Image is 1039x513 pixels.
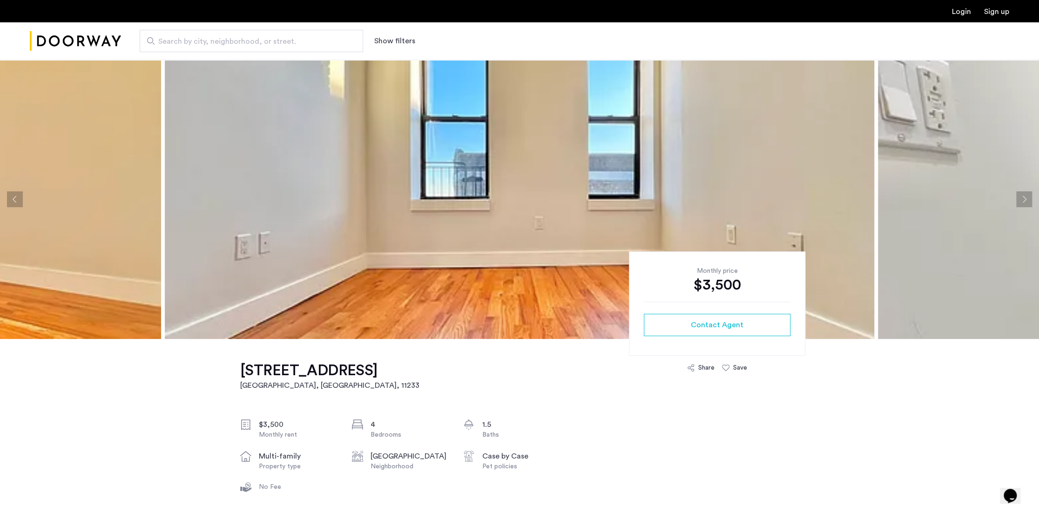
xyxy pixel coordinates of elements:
[698,363,715,372] div: Share
[644,276,790,294] div: $3,500
[7,191,23,207] button: Previous apartment
[259,462,337,471] div: Property type
[733,363,747,372] div: Save
[240,380,419,391] h2: [GEOGRAPHIC_DATA], [GEOGRAPHIC_DATA] , 11233
[1016,191,1032,207] button: Next apartment
[259,419,337,430] div: $3,500
[30,24,121,59] a: Cazamio Logo
[952,8,971,15] a: Login
[644,266,790,276] div: Monthly price
[30,24,121,59] img: logo
[371,462,449,471] div: Neighborhood
[482,419,560,430] div: 1.5
[374,35,415,47] button: Show or hide filters
[482,451,560,462] div: Case by Case
[1000,476,1030,504] iframe: chat widget
[140,30,363,52] input: Apartment Search
[371,419,449,430] div: 4
[482,462,560,471] div: Pet policies
[482,430,560,439] div: Baths
[259,430,337,439] div: Monthly rent
[644,314,790,336] button: button
[371,451,449,462] div: [GEOGRAPHIC_DATA]
[259,451,337,462] div: multi-family
[158,36,337,47] span: Search by city, neighborhood, or street.
[240,361,419,391] a: [STREET_ADDRESS][GEOGRAPHIC_DATA], [GEOGRAPHIC_DATA], 11233
[984,8,1009,15] a: Registration
[691,319,743,331] span: Contact Agent
[259,482,337,492] div: No Fee
[371,430,449,439] div: Bedrooms
[240,361,419,380] h1: [STREET_ADDRESS]
[165,60,874,339] img: apartment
